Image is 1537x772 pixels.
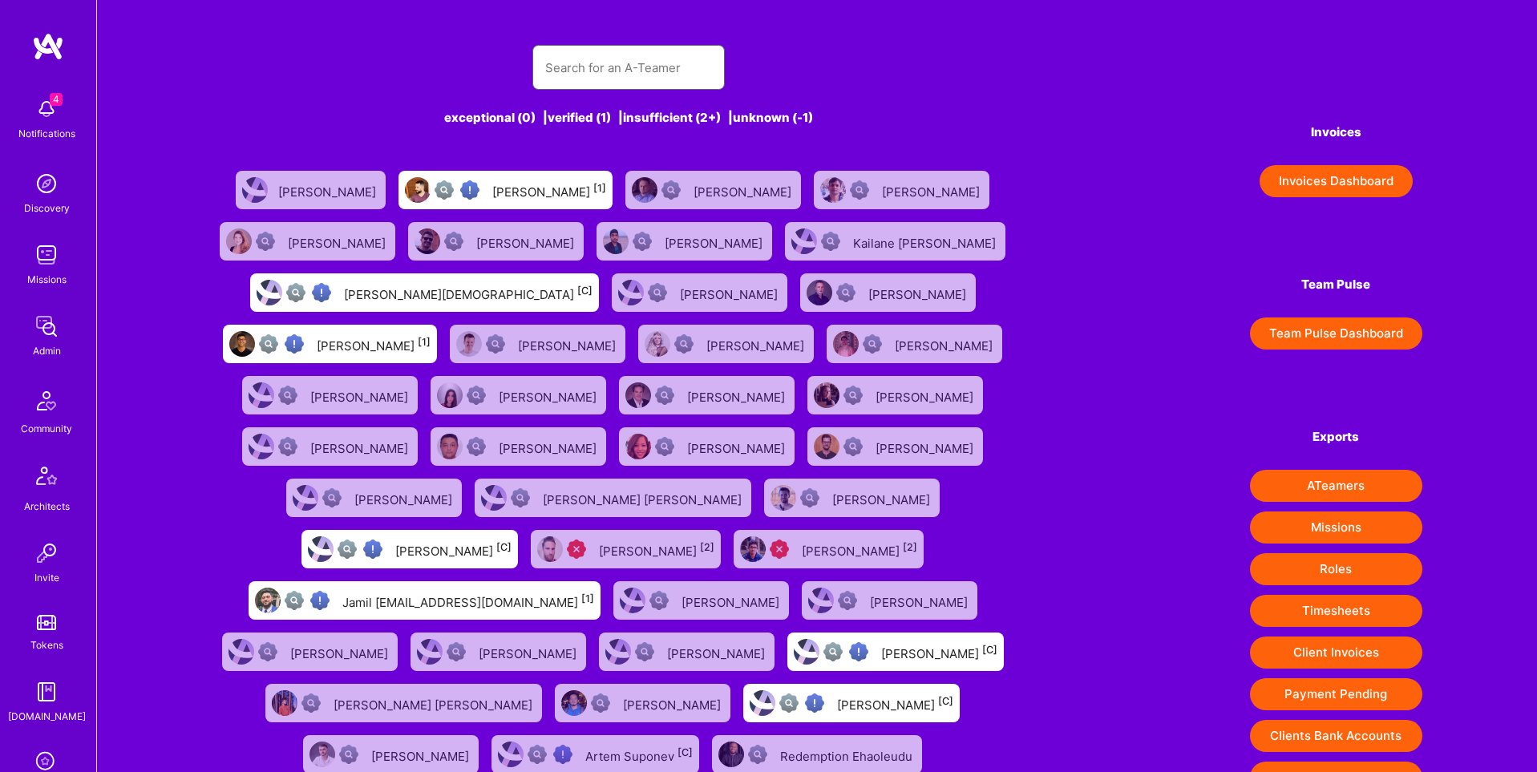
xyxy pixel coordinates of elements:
button: Timesheets [1250,595,1422,627]
a: User AvatarNot fully vettedHigh Potential User[PERSON_NAME][C] [295,523,524,575]
div: Discovery [24,200,70,216]
a: User AvatarNot Scrubbed[PERSON_NAME] [443,318,632,370]
div: [PERSON_NAME] [876,385,977,406]
a: Invoices Dashboard [1250,165,1422,197]
img: High Potential User [363,540,382,559]
img: Not Scrubbed [843,386,863,405]
div: Community [21,420,72,437]
sup: [2] [903,541,917,553]
a: User AvatarNot Scrubbed[PERSON_NAME] [216,626,404,677]
img: Not Scrubbed [649,591,669,610]
div: [PERSON_NAME] [881,641,997,662]
a: User AvatarNot fully vettedHigh Potential User[PERSON_NAME][1] [392,164,619,216]
button: Clients Bank Accounts [1250,720,1422,752]
button: Missions [1250,511,1422,544]
div: [PERSON_NAME] [PERSON_NAME] [543,487,745,508]
img: User Avatar [632,177,657,203]
a: User AvatarNot Scrubbed[PERSON_NAME] [607,575,795,626]
img: High Potential User [805,693,824,713]
img: discovery [30,168,63,200]
img: Not Scrubbed [836,283,855,302]
div: [PERSON_NAME] [837,693,953,713]
img: User Avatar [645,331,670,357]
sup: [C] [982,644,997,656]
img: Not fully vetted [435,180,454,200]
div: [PERSON_NAME] [395,539,512,560]
img: User Avatar [625,382,651,408]
div: Notifications [18,125,75,142]
div: [PERSON_NAME] [PERSON_NAME] [334,693,536,713]
a: User AvatarNot Scrubbed[PERSON_NAME] [402,216,590,267]
a: User Avatar[PERSON_NAME] [229,164,392,216]
a: User AvatarNot fully vettedHigh Potential User[PERSON_NAME][DEMOGRAPHIC_DATA][C] [244,267,605,318]
a: User AvatarNot Scrubbed[PERSON_NAME] [619,164,807,216]
a: User AvatarNot Scrubbed[PERSON_NAME] [795,575,984,626]
div: [PERSON_NAME] [479,641,580,662]
img: Not Scrubbed [648,283,667,302]
a: User AvatarUnqualified[PERSON_NAME][2] [524,523,727,575]
div: Redemption Ehaoleudu [780,744,916,765]
img: User Avatar [226,228,252,254]
div: [PERSON_NAME] [876,436,977,457]
img: Not Scrubbed [278,437,297,456]
div: [PERSON_NAME] [599,539,714,560]
a: User AvatarNot Scrubbed[PERSON_NAME] [801,421,989,472]
img: Not Scrubbed [655,386,674,405]
a: User AvatarNot fully vettedHigh Potential User[PERSON_NAME][C] [737,677,966,729]
img: User Avatar [537,536,563,562]
img: Not fully vetted [528,745,547,764]
img: Not fully vetted [286,283,305,302]
img: User Avatar [791,228,817,254]
img: Not Scrubbed [339,745,358,764]
img: User Avatar [605,639,631,665]
div: [PERSON_NAME] [499,436,600,457]
span: 4 [50,93,63,106]
div: Kailane [PERSON_NAME] [853,231,999,252]
div: [PERSON_NAME][DEMOGRAPHIC_DATA] [344,282,593,303]
img: User Avatar [405,177,431,203]
a: User AvatarNot ScrubbedKailane [PERSON_NAME] [779,216,1012,267]
img: User Avatar [771,485,796,511]
a: User AvatarNot Scrubbed[PERSON_NAME] [424,421,613,472]
div: Tokens [30,637,63,653]
div: [PERSON_NAME] [310,385,411,406]
div: [PERSON_NAME] [476,231,577,252]
img: User Avatar [293,485,318,511]
img: User Avatar [807,280,832,305]
img: logo [32,32,64,61]
div: [PERSON_NAME] [687,385,788,406]
img: Not Scrubbed [674,334,694,354]
button: Team Pulse Dashboard [1250,317,1422,350]
a: User AvatarNot Scrubbed[PERSON_NAME] [PERSON_NAME] [259,677,548,729]
img: Not Scrubbed [258,642,277,661]
img: User Avatar [415,228,440,254]
img: Not Scrubbed [800,488,819,507]
img: Not Scrubbed [447,642,466,661]
a: User AvatarNot fully vettedHigh Potential User[PERSON_NAME][C] [781,626,1010,677]
img: Not Scrubbed [843,437,863,456]
img: guide book [30,676,63,708]
sup: [2] [700,541,714,553]
img: Not Scrubbed [661,180,681,200]
img: Not Scrubbed [863,334,882,354]
img: User Avatar [718,742,744,767]
img: High Potential User [553,745,572,764]
a: User AvatarNot Scrubbed[PERSON_NAME] [807,164,996,216]
img: Not Scrubbed [655,437,674,456]
img: Not fully vetted [338,540,357,559]
img: Not Scrubbed [467,437,486,456]
div: Missions [27,271,67,288]
a: User AvatarNot Scrubbed[PERSON_NAME] [404,626,593,677]
img: User Avatar [481,485,507,511]
a: User AvatarNot Scrubbed[PERSON_NAME] [801,370,989,421]
h4: Team Pulse [1250,277,1422,292]
button: Payment Pending [1250,678,1422,710]
img: Not Scrubbed [748,745,767,764]
img: User Avatar [603,228,629,254]
input: Search for an A-Teamer [545,47,712,88]
img: Not Scrubbed [467,386,486,405]
div: [DOMAIN_NAME] [8,708,86,725]
img: User Avatar [620,588,645,613]
img: Not Scrubbed [821,232,840,251]
img: User Avatar [272,690,297,716]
